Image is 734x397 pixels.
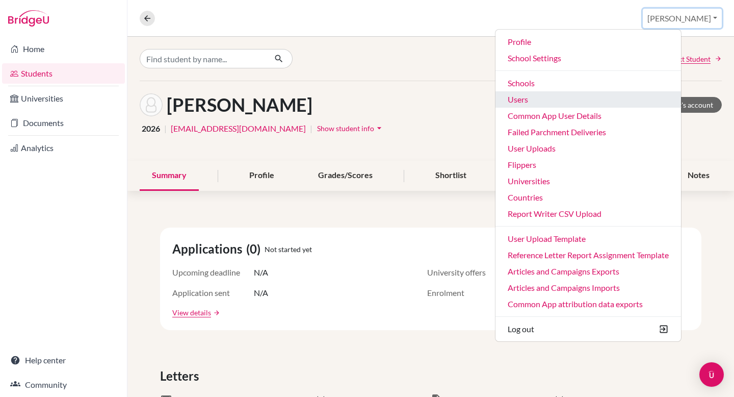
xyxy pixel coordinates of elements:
a: Articles and Campaigns Imports [495,280,681,296]
img: Bridge-U [8,10,49,27]
span: Upcoming deadline [172,266,254,279]
div: Grades/Scores [306,161,385,191]
a: Flippers [495,157,681,173]
a: Help center [2,350,125,370]
a: User Uploads [495,140,681,157]
button: Log out [495,321,681,337]
a: Home [2,39,125,59]
a: Next Student [669,54,722,64]
a: Community [2,375,125,395]
h1: [PERSON_NAME] [167,94,312,116]
button: Show student infoarrow_drop_down [317,120,385,136]
a: Articles and Campaigns Exports [495,263,681,280]
ul: [PERSON_NAME] [495,29,681,342]
a: Students [2,63,125,84]
span: N/A [254,266,268,279]
a: Documents [2,113,125,133]
a: Countries [495,189,681,206]
a: Reference Letter Report Assignment Template [495,247,681,263]
span: | [164,122,167,135]
input: Find student by name... [140,49,266,68]
a: User Upload Template [495,231,681,247]
a: Analytics [2,138,125,158]
div: Profile [237,161,286,191]
span: University offers [427,266,509,279]
a: Profile [495,34,681,50]
div: Summary [140,161,199,191]
button: [PERSON_NAME] [643,9,722,28]
a: Common App attribution data exports [495,296,681,312]
span: N/A [254,287,268,299]
span: Application sent [172,287,254,299]
span: Enrolment [427,287,509,299]
span: 2026 [142,122,160,135]
a: arrow_forward [211,309,220,316]
span: Not started yet [265,244,312,255]
a: Common App User Details [495,108,681,124]
span: Next Student [669,54,711,64]
a: Schools [495,75,681,91]
a: Users [495,91,681,108]
span: Show student info [317,124,374,133]
span: Applications [172,240,246,258]
img: Maïa Cooney's avatar [140,93,163,116]
a: Report Writer CSV Upload [495,206,681,222]
div: Shortlist [423,161,479,191]
a: [EMAIL_ADDRESS][DOMAIN_NAME] [171,122,306,135]
i: arrow_drop_down [374,123,384,133]
a: View details [172,307,211,318]
span: (0) [246,240,265,258]
a: Universities [495,173,681,189]
a: Failed Parchment Deliveries [495,124,681,140]
div: Open Intercom Messenger [699,362,724,387]
span: | [310,122,312,135]
div: Notes [675,161,722,191]
a: Universities [2,88,125,109]
a: School Settings [495,50,681,66]
span: Letters [160,367,203,385]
